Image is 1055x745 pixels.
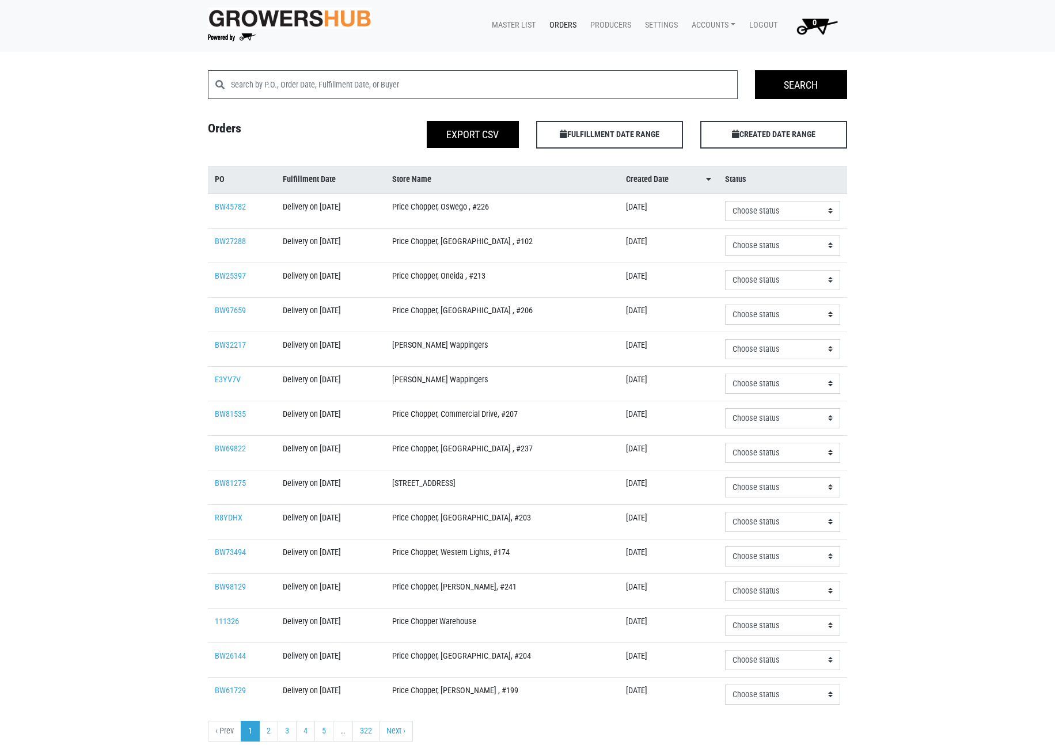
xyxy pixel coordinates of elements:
[276,228,385,263] td: Delivery on [DATE]
[626,173,669,186] span: Created Date
[208,721,847,742] nav: pager
[276,573,385,608] td: Delivery on [DATE]
[283,173,336,186] span: Fulfillment Date
[385,539,619,573] td: Price Chopper, Western Lights, #174
[385,297,619,332] td: Price Chopper, [GEOGRAPHIC_DATA] , #206
[231,70,738,99] input: Search by P.O., Order Date, Fulfillment Date, or Buyer
[208,7,371,29] img: original-fc7597fdc6adbb9d0e2ae620e786d1a2.jpg
[619,504,718,539] td: [DATE]
[619,297,718,332] td: [DATE]
[276,366,385,401] td: Delivery on [DATE]
[782,14,847,37] a: 0
[619,470,718,504] td: [DATE]
[276,297,385,332] td: Delivery on [DATE]
[215,548,246,557] a: BW73494
[619,263,718,297] td: [DATE]
[536,121,683,149] span: FULFILLMENT DATE RANGE
[215,340,246,350] a: BW32217
[619,573,718,608] td: [DATE]
[619,366,718,401] td: [DATE]
[636,14,682,36] a: Settings
[276,332,385,366] td: Delivery on [DATE]
[385,470,619,504] td: [STREET_ADDRESS]
[392,173,612,186] a: Store Name
[276,470,385,504] td: Delivery on [DATE]
[215,617,239,626] a: 111326
[619,608,718,643] td: [DATE]
[199,121,363,144] h4: Orders
[241,721,260,742] a: 1
[682,14,740,36] a: Accounts
[385,435,619,470] td: Price Chopper, [GEOGRAPHIC_DATA] , #237
[813,18,817,28] span: 0
[427,121,519,148] button: Export CSV
[215,686,246,695] a: BW61729
[385,401,619,435] td: Price Chopper, Commercial Drive, #207
[385,263,619,297] td: Price Chopper, Oneida , #213
[483,14,540,36] a: Master List
[296,721,315,742] a: 4
[215,513,242,523] a: R8YDHX
[725,173,746,186] span: Status
[385,573,619,608] td: Price Chopper, [PERSON_NAME], #241
[278,721,297,742] a: 3
[276,401,385,435] td: Delivery on [DATE]
[276,539,385,573] td: Delivery on [DATE]
[385,228,619,263] td: Price Chopper, [GEOGRAPHIC_DATA] , #102
[385,677,619,712] td: Price Chopper, [PERSON_NAME] , #199
[392,173,431,186] span: Store Name
[626,173,711,186] a: Created Date
[379,721,413,742] a: next
[215,478,246,488] a: BW81275
[215,237,246,246] a: BW27288
[385,504,619,539] td: Price Chopper, [GEOGRAPHIC_DATA], #203
[215,651,246,661] a: BW26144
[215,271,246,281] a: BW25397
[755,70,847,99] input: Search
[619,332,718,366] td: [DATE]
[215,409,246,419] a: BW81535
[276,504,385,539] td: Delivery on [DATE]
[352,721,380,742] a: 322
[791,14,843,37] img: Cart
[276,193,385,229] td: Delivery on [DATE]
[700,121,847,149] span: CREATED DATE RANGE
[208,33,256,41] img: Powered by Big Wheelbarrow
[385,608,619,643] td: Price Chopper Warehouse
[385,193,619,229] td: Price Chopper, Oswego , #226
[619,539,718,573] td: [DATE]
[581,14,636,36] a: Producers
[385,366,619,401] td: [PERSON_NAME] Wappingers
[215,375,241,385] a: E3YV7V
[215,444,246,454] a: BW69822
[385,643,619,677] td: Price Chopper, [GEOGRAPHIC_DATA], #204
[619,677,718,712] td: [DATE]
[215,582,246,592] a: BW98129
[619,643,718,677] td: [DATE]
[276,643,385,677] td: Delivery on [DATE]
[740,14,782,36] a: Logout
[259,721,278,742] a: 2
[385,332,619,366] td: [PERSON_NAME] Wappingers
[276,608,385,643] td: Delivery on [DATE]
[276,435,385,470] td: Delivery on [DATE]
[215,306,246,316] a: BW97659
[619,435,718,470] td: [DATE]
[276,677,385,712] td: Delivery on [DATE]
[540,14,581,36] a: Orders
[215,173,269,186] a: PO
[725,173,840,186] a: Status
[276,263,385,297] td: Delivery on [DATE]
[215,173,225,186] span: PO
[215,202,246,212] a: BW45782
[619,401,718,435] td: [DATE]
[619,193,718,229] td: [DATE]
[283,173,378,186] a: Fulfillment Date
[314,721,333,742] a: 5
[619,228,718,263] td: [DATE]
